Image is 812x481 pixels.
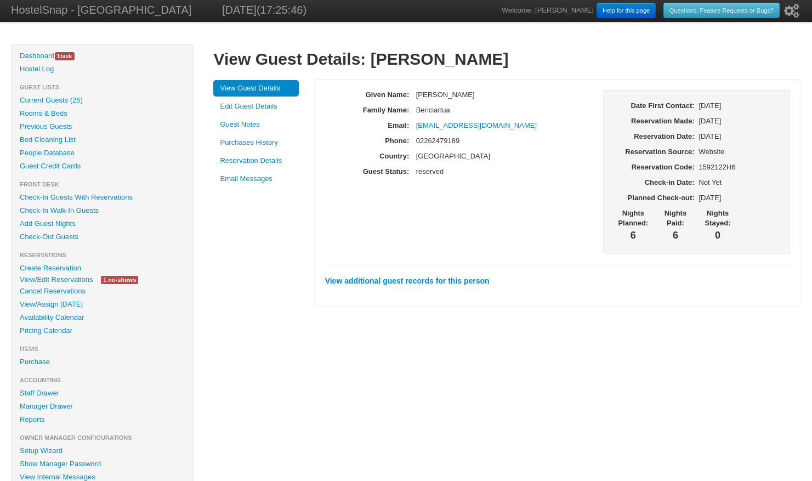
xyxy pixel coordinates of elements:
p: [PERSON_NAME] [416,90,592,100]
h3: 6 [656,228,694,243]
b: Check-in Date: [645,178,695,186]
a: Check-In Walk-In Guests [12,204,193,217]
a: Hostel Log [12,63,193,76]
b: Reservation Code: [632,163,695,171]
b: Email: [388,121,409,129]
a: Questions, Feature Requests or Bugs? [663,3,780,18]
a: Check-In Guests With Reservations [12,191,193,204]
a: [EMAIL_ADDRESS][DOMAIN_NAME] [416,121,537,129]
a: View Guest Details [213,80,299,97]
a: Email Messages [213,171,299,187]
a: Create Reservation [12,262,193,275]
i: Setup Wizard [784,4,799,18]
h3: 6 [614,228,652,243]
h3: 0 [699,228,736,243]
a: Rooms & Beds [12,107,193,120]
b: Family Name: [363,106,410,114]
span: 1 [57,53,60,59]
a: Purchase [12,355,193,369]
a: 1 no-shows [93,274,146,285]
li: Owner Manager Configurations [12,431,193,444]
b: Reservation Date: [634,132,695,140]
p: reserved [416,167,592,177]
p: [DATE] [699,132,779,142]
p: Bericiartua [416,105,592,115]
li: Guest Lists [12,81,193,94]
a: Reports [12,413,193,426]
b: Planned Check-out: [628,194,695,202]
b: Country: [379,152,409,160]
b: Guest Status: [363,167,410,176]
p: [DATE] [699,101,779,111]
a: Check-Out Guests [12,230,193,244]
a: Manager Drawer [12,400,193,413]
b: Nights Planned: [618,209,648,227]
a: Help for this page [597,3,656,18]
span: (17:25:46) [257,4,306,16]
li: Accounting [12,374,193,387]
a: Pricing Calendar [12,324,193,337]
b: Nights Stayed: [705,209,731,227]
a: Purchases History [213,134,299,151]
a: Current Guests (25) [12,94,193,107]
p: [DATE] [699,193,779,203]
p: 02262479189 [416,136,592,146]
p: 1592122H6 [699,162,779,172]
b: Given Name: [366,90,409,99]
li: Front Desk [12,178,193,191]
p: Website [699,147,779,157]
b: Date First Contact: [631,101,694,110]
a: Guest Notes [213,116,299,133]
p: Not Yet [699,178,779,188]
a: Staff Drawer [12,387,193,400]
a: Guest Credit Cards [12,160,193,173]
a: Setup Wizard [12,444,193,457]
a: Show Manager Password [12,457,193,471]
p: [DATE] [699,116,779,126]
b: Nights Paid: [665,209,686,227]
p: [GEOGRAPHIC_DATA] [416,151,592,161]
a: Reservation Details [213,152,299,169]
a: People Database [12,146,193,160]
li: Reservations [12,248,193,262]
a: Availability Calendar [12,311,193,324]
a: Dashboard1task [12,49,193,63]
h1: View Guest Details: [PERSON_NAME] [213,49,801,69]
span: task [55,52,75,60]
a: Cancel Reservations [12,285,193,298]
span: 1 no-shows [101,276,138,284]
b: Reservation Source: [625,148,694,156]
a: Edit Guest Details [213,98,299,115]
a: Bed Cleaning List [12,133,193,146]
li: Items [12,342,193,355]
a: Previous Guests [12,120,193,133]
a: View/Edit Reservations [12,274,101,285]
a: Add Guest Nights [12,217,193,230]
a: View/Assign [DATE] [12,298,193,311]
a: View additional guest records for this person [325,276,490,285]
b: Phone: [385,137,409,145]
b: Reservation Made: [631,117,695,125]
